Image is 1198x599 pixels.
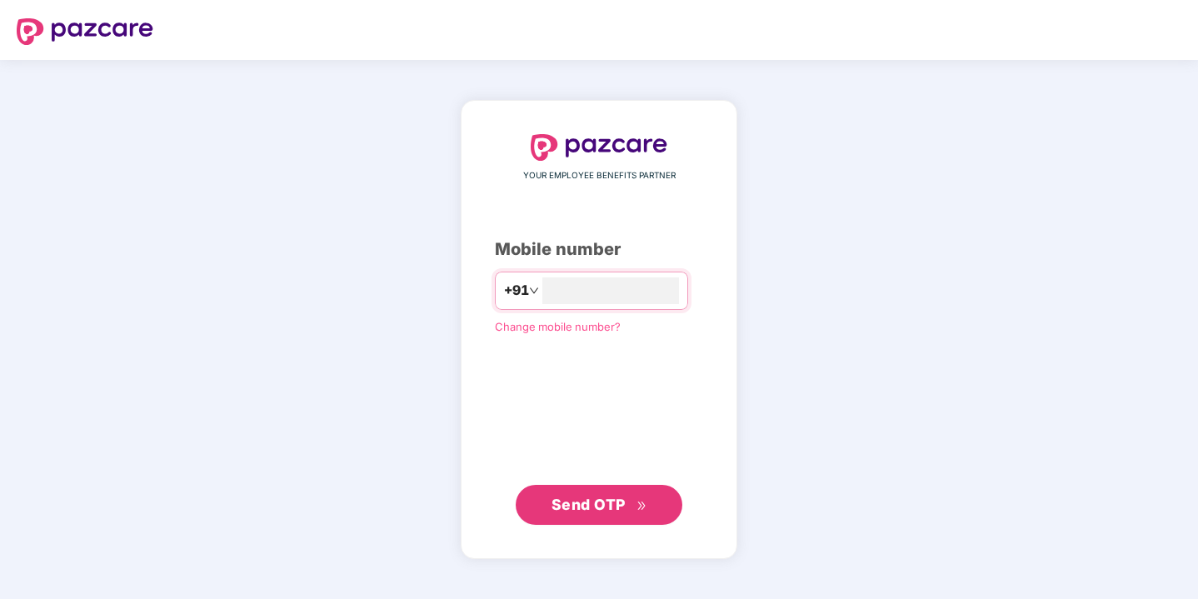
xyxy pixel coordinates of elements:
[504,280,529,301] span: +91
[523,169,676,182] span: YOUR EMPLOYEE BENEFITS PARTNER
[552,496,626,513] span: Send OTP
[516,485,682,525] button: Send OTPdouble-right
[531,134,667,161] img: logo
[529,286,539,296] span: down
[636,501,647,512] span: double-right
[495,237,703,262] div: Mobile number
[495,320,621,333] a: Change mobile number?
[17,18,153,45] img: logo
